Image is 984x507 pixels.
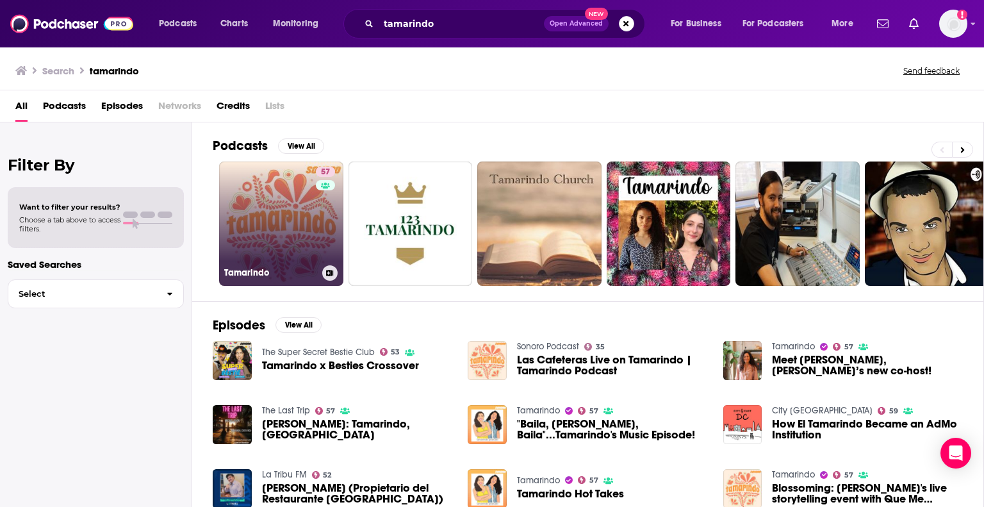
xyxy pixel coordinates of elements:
a: All [15,96,28,122]
img: "Baila, Baila, Baila"...Tamarindo's Music Episode! [468,405,507,444]
span: "Baila, [PERSON_NAME], Baila"...Tamarindo's Music Episode! [517,419,708,440]
span: Blossoming: [PERSON_NAME]'s live storytelling event with Que Me Cuentas [772,483,963,504]
span: [PERSON_NAME] (Propietario del Restaurante [GEOGRAPHIC_DATA]) [262,483,453,504]
h2: Podcasts [213,138,268,154]
span: 59 [889,408,898,414]
button: open menu [264,13,335,34]
a: Blossoming: Tamarindo's live storytelling event with Que Me Cuentas [772,483,963,504]
a: Show notifications dropdown [904,13,924,35]
span: Open Advanced [550,21,603,27]
span: [PERSON_NAME]: Tamarindo, [GEOGRAPHIC_DATA] [262,419,453,440]
img: Meet Ana Sheila Victorino, Tamarindo’s new co-host! [723,341,762,380]
a: 57 [315,407,336,415]
button: Open AdvancedNew [544,16,609,31]
button: Send feedback [899,65,963,76]
button: open menu [734,13,823,34]
span: 57 [844,344,853,350]
a: Meet Ana Sheila Victorino, Tamarindo’s new co-host! [772,354,963,376]
a: PodcastsView All [213,138,324,154]
a: 57 [833,471,853,479]
span: New [585,8,608,20]
a: City Cast DC [772,405,873,416]
a: 35 [584,343,605,351]
h3: tamarindo [90,65,139,77]
a: 53 [380,348,400,356]
button: View All [278,138,324,154]
a: Episodes [101,96,143,122]
p: Saved Searches [8,258,184,270]
a: Show notifications dropdown [872,13,894,35]
a: Tamarindo Hot Takes [517,488,624,499]
span: For Podcasters [742,15,804,33]
a: 57 [578,407,598,415]
img: User Profile [939,10,967,38]
span: Select [8,290,156,298]
span: 57 [589,408,598,414]
button: open menu [662,13,737,34]
a: 59 [878,407,898,415]
span: Meet [PERSON_NAME], [PERSON_NAME]’s new co-host! [772,354,963,376]
span: Networks [158,96,201,122]
a: 57 [316,167,335,177]
a: How El Tamarindo Became an AdMo Institution [772,419,963,440]
span: 57 [844,472,853,478]
span: Podcasts [159,15,197,33]
a: 52 [312,471,332,479]
span: 57 [589,478,598,483]
img: Michal Dixon: Tamarindo, Costa Rica [213,405,252,444]
span: Monitoring [273,15,318,33]
a: The Last Trip [262,405,310,416]
button: Select [8,279,184,308]
span: Want to filter your results? [19,203,120,212]
span: 53 [391,349,400,355]
img: Tamarindo x Besties Crossover [213,341,252,380]
a: 57Tamarindo [219,162,343,286]
span: Charts [220,15,248,33]
a: The Super Secret Bestie Club [262,347,375,358]
img: Las Cafeteras Live on Tamarindo | Tamarindo Podcast [468,341,507,380]
input: Search podcasts, credits, & more... [379,13,544,34]
div: Open Intercom Messenger [940,438,971,469]
span: 57 [321,166,330,179]
button: Show profile menu [939,10,967,38]
a: 57 [578,476,598,484]
svg: Add a profile image [957,10,967,20]
a: Las Cafeteras Live on Tamarindo | Tamarindo Podcast [517,354,708,376]
a: Tamarindo [772,469,815,480]
img: How El Tamarindo Became an AdMo Institution [723,405,762,444]
span: Tamarindo x Besties Crossover [262,360,419,371]
span: Choose a tab above to access filters. [19,215,120,233]
a: Michal Dixon: Tamarindo, Costa Rica [262,419,453,440]
span: More [832,15,853,33]
span: 52 [323,472,331,478]
a: Tamarindo [517,405,560,416]
h3: Tamarindo [224,267,317,278]
h3: Search [42,65,74,77]
button: open menu [823,13,869,34]
a: La Tribu FM [262,469,307,480]
button: View All [275,317,322,333]
a: Credits [217,96,250,122]
a: Charts [212,13,256,34]
span: 57 [326,408,335,414]
a: Podcasts [43,96,86,122]
a: Sonoro Podcast [517,341,579,352]
a: "Baila, Baila, Baila"...Tamarindo's Music Episode! [517,419,708,440]
span: Lists [265,96,284,122]
span: Logged in as OneWorldLit [939,10,967,38]
img: Podchaser - Follow, Share and Rate Podcasts [10,12,133,36]
a: Tamarindo [772,341,815,352]
button: open menu [150,13,213,34]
